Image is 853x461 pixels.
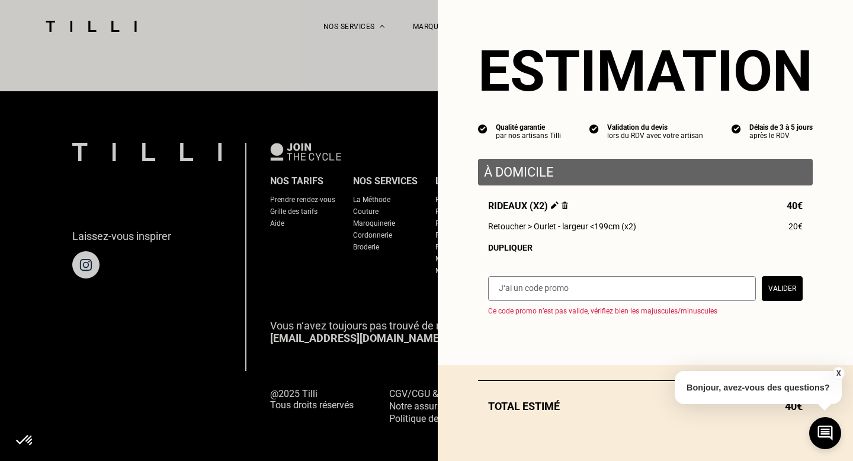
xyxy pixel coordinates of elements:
[788,222,803,231] span: 20€
[496,132,561,140] div: par nos artisans Tilli
[478,123,488,134] img: icon list info
[488,243,803,252] div: Dupliquer
[478,400,813,412] div: Total estimé
[562,201,568,209] img: Supprimer
[589,123,599,134] img: icon list info
[607,123,703,132] div: Validation du devis
[832,367,844,380] button: X
[478,38,813,104] section: Estimation
[675,371,842,404] p: Bonjour, avez-vous des questions?
[488,276,756,301] input: J‘ai un code promo
[488,222,636,231] span: Retoucher > Ourlet - largeur <199cm (x2)
[488,200,568,212] span: Rideaux (x2)
[732,123,741,134] img: icon list info
[488,307,813,315] p: Ce code promo n’est pas valide, vérifiez bien les majuscules/minuscules
[749,132,813,140] div: après le RDV
[749,123,813,132] div: Délais de 3 à 5 jours
[551,201,559,209] img: Éditer
[496,123,561,132] div: Qualité garantie
[762,276,803,301] button: Valider
[787,200,803,212] span: 40€
[607,132,703,140] div: lors du RDV avec votre artisan
[484,165,807,180] p: À domicile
